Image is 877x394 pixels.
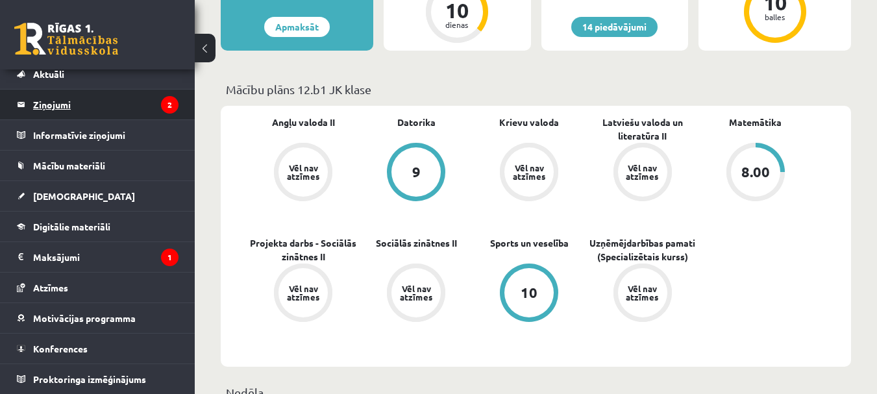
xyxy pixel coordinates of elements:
[226,80,846,98] p: Mācību plāns 12.b1 JK klase
[272,116,335,129] a: Angļu valoda II
[33,90,179,119] legend: Ziņojumi
[741,165,770,179] div: 8.00
[699,143,812,204] a: 8.00
[285,164,321,180] div: Vēl nav atzīmes
[17,242,179,272] a: Maksājumi1
[33,242,179,272] legend: Maksājumi
[17,212,179,241] a: Digitālie materiāli
[624,284,661,301] div: Vēl nav atzīmes
[521,286,537,300] div: 10
[511,164,547,180] div: Vēl nav atzīmes
[499,116,559,129] a: Krievu valoda
[33,282,68,293] span: Atzīmes
[247,264,360,325] a: Vēl nav atzīmes
[17,181,179,211] a: [DEMOGRAPHIC_DATA]
[33,312,136,324] span: Motivācijas programma
[14,23,118,55] a: Rīgas 1. Tālmācības vidusskola
[33,120,179,150] legend: Informatīvie ziņojumi
[17,120,179,150] a: Informatīvie ziņojumi
[624,164,661,180] div: Vēl nav atzīmes
[398,284,434,301] div: Vēl nav atzīmes
[729,116,782,129] a: Matemātika
[412,165,421,179] div: 9
[247,236,360,264] a: Projekta darbs - Sociālās zinātnes II
[33,160,105,171] span: Mācību materiāli
[17,334,179,363] a: Konferences
[490,236,569,250] a: Sports un veselība
[33,373,146,385] span: Proktoringa izmēģinājums
[756,13,795,21] div: balles
[33,221,110,232] span: Digitālie materiāli
[586,236,699,264] a: Uzņēmējdarbības pamati (Specializētais kurss)
[247,143,360,204] a: Vēl nav atzīmes
[161,96,179,114] i: 2
[473,143,586,204] a: Vēl nav atzīmes
[264,17,330,37] a: Apmaksāt
[376,236,457,250] a: Sociālās zinātnes II
[33,343,88,354] span: Konferences
[473,264,586,325] a: 10
[586,264,699,325] a: Vēl nav atzīmes
[17,59,179,89] a: Aktuāli
[33,190,135,202] span: [DEMOGRAPHIC_DATA]
[17,90,179,119] a: Ziņojumi2
[438,21,476,29] div: dienas
[17,364,179,394] a: Proktoringa izmēģinājums
[33,68,64,80] span: Aktuāli
[17,151,179,180] a: Mācību materiāli
[17,303,179,333] a: Motivācijas programma
[161,249,179,266] i: 1
[17,273,179,302] a: Atzīmes
[397,116,436,129] a: Datorika
[586,143,699,204] a: Vēl nav atzīmes
[586,116,699,143] a: Latviešu valoda un literatūra II
[285,284,321,301] div: Vēl nav atzīmes
[360,264,473,325] a: Vēl nav atzīmes
[571,17,658,37] a: 14 piedāvājumi
[360,143,473,204] a: 9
